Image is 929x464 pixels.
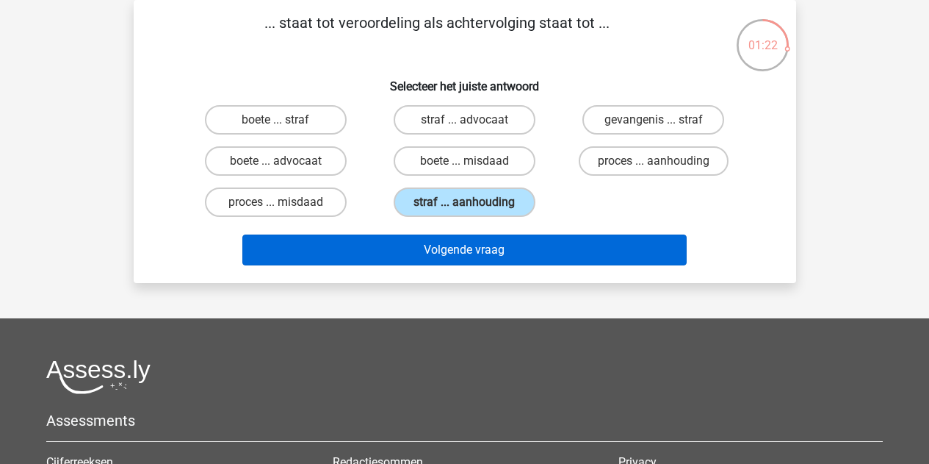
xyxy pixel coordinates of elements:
[242,235,687,265] button: Volgende vraag
[394,146,535,176] label: boete ... misdaad
[205,105,347,135] label: boete ... straf
[46,412,883,429] h5: Assessments
[157,12,717,56] p: ... staat tot veroordeling als achtervolging staat tot ...
[46,360,151,394] img: Assessly logo
[205,188,347,217] label: proces ... misdaad
[582,105,724,135] label: gevangenis ... straf
[394,188,535,217] label: straf ... aanhouding
[157,68,773,93] h6: Selecteer het juiste antwoord
[394,105,535,135] label: straf ... advocaat
[579,146,729,176] label: proces ... aanhouding
[205,146,347,176] label: boete ... advocaat
[735,18,790,54] div: 01:22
